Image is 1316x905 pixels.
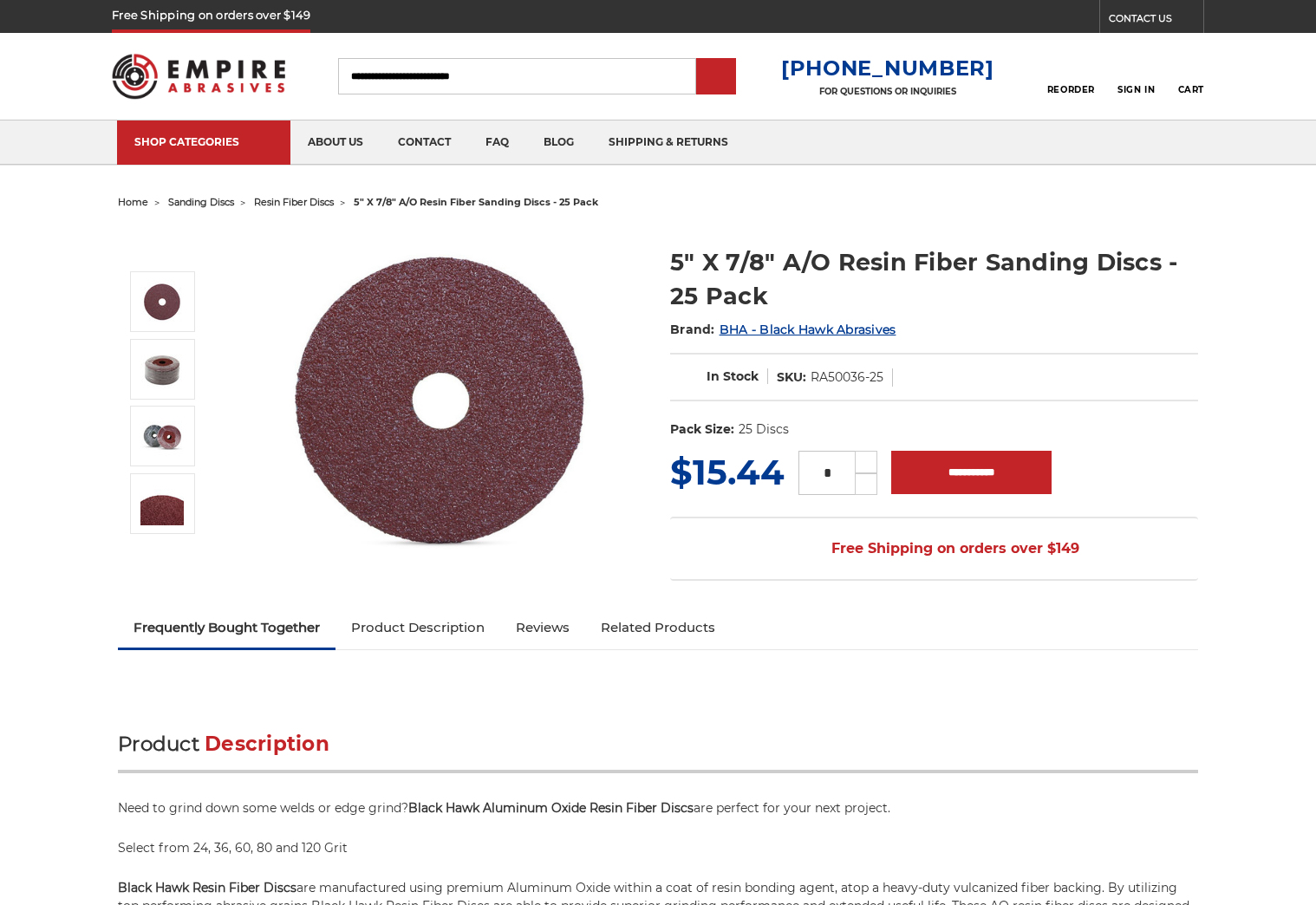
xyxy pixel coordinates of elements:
[140,348,184,391] img: 5" X 7/8" A/O Resin Fiber Sanding Discs - 25 Pack
[254,196,334,208] a: resin fiber discs
[468,120,526,165] a: faq
[739,420,789,439] dd: 25 Discs
[118,799,1198,817] p: Need to grind down some welds or edge grind? are perfect for your next project.
[118,196,148,208] a: home
[290,120,381,165] a: about us
[1047,57,1095,94] a: Reorder
[777,368,806,387] dt: SKU:
[134,135,273,148] div: SHOP CATEGORIES
[670,451,785,493] span: $15.44
[408,800,694,816] strong: Black Hawk Aluminum Oxide Resin Fiber Discs
[118,609,336,647] a: Frequently Bought Together
[1047,84,1095,95] span: Reorder
[118,880,296,895] strong: Black Hawk Resin Fiber Discs
[168,196,234,208] a: sanding discs
[670,420,734,439] dt: Pack Size:
[781,86,994,97] p: FOR QUESTIONS OR INQUIRIES
[1178,84,1204,95] span: Cart
[670,245,1198,313] h1: 5" X 7/8" A/O Resin Fiber Sanding Discs - 25 Pack
[140,414,184,458] img: 5" X 7/8" A/O Resin Fiber Sanding Discs - 25 Pack
[699,60,733,94] input: Submit
[381,120,468,165] a: contact
[267,227,614,572] img: 5 inch aluminum oxide resin fiber disc
[526,120,591,165] a: blog
[591,120,746,165] a: shipping & returns
[720,322,896,337] a: BHA - Black Hawk Abrasives
[1109,9,1203,33] a: CONTACT US
[112,42,285,110] img: Empire Abrasives
[118,839,1198,857] p: Select from 24, 36, 60, 80 and 120 Grit
[205,732,329,756] span: Description
[585,609,731,647] a: Related Products
[336,609,500,647] a: Product Description
[707,368,759,384] span: In Stock
[354,196,598,208] span: 5" x 7/8" a/o resin fiber sanding discs - 25 pack
[670,322,715,337] span: Brand:
[500,609,585,647] a: Reviews
[790,531,1079,566] span: Free Shipping on orders over $149
[140,280,184,323] img: 5 inch aluminum oxide resin fiber disc
[781,55,994,81] a: [PHONE_NUMBER]
[118,732,199,756] span: Product
[811,368,883,387] dd: RA50036-25
[1178,57,1204,95] a: Cart
[1117,84,1155,95] span: Sign In
[140,482,184,525] img: 5" X 7/8" A/O Resin Fiber Sanding Discs - 25 Pack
